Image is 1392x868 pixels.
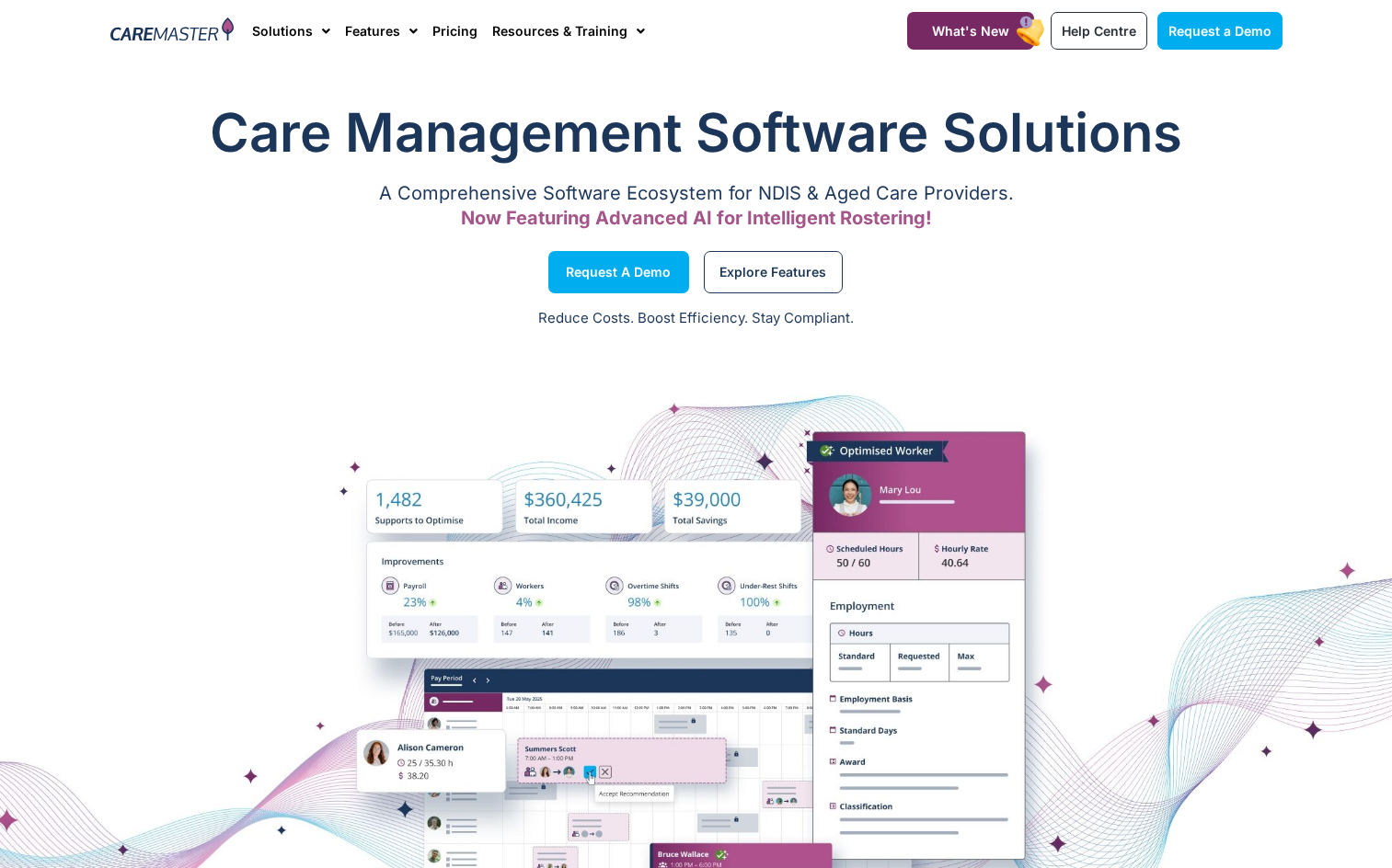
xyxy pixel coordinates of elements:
p: A Comprehensive Software Ecosystem for NDIS & Aged Care Providers. [110,188,1283,200]
a: Request a Demo [1157,12,1283,50]
span: Request a Demo [566,268,671,277]
span: Help Centre [1062,23,1136,39]
a: What's New [907,12,1034,50]
span: What's New [932,23,1009,39]
a: Request a Demo [548,251,689,293]
h1: Care Management Software Solutions [110,96,1283,169]
a: Help Centre [1051,12,1147,50]
span: Explore Features [719,268,826,277]
span: Request a Demo [1168,23,1271,39]
a: Explore Features [704,251,843,293]
p: Reduce Costs. Boost Efficiency. Stay Compliant. [11,308,1381,329]
img: CareMaster Logo [110,17,235,45]
span: Now Featuring Advanced AI for Intelligent Rostering! [461,207,932,229]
